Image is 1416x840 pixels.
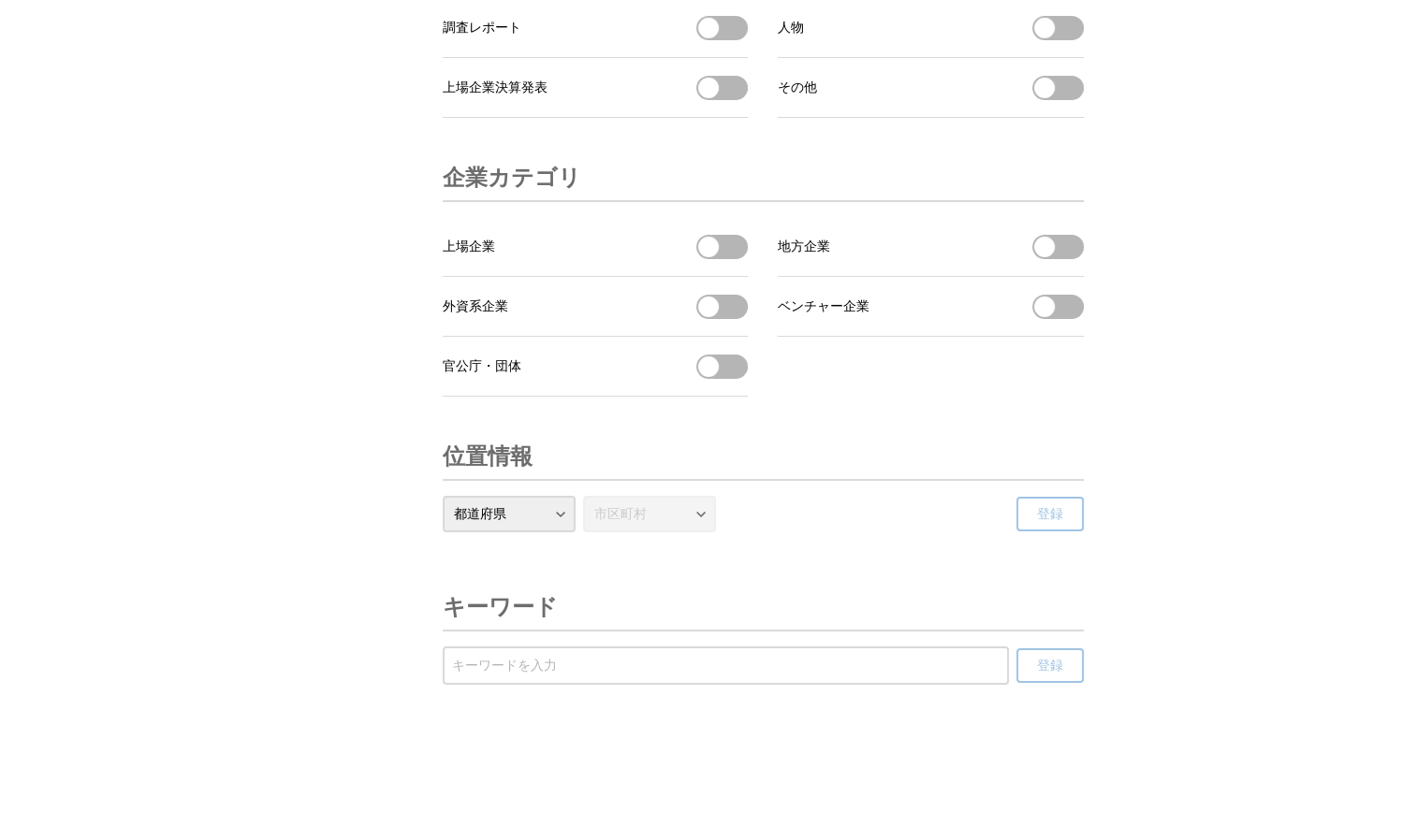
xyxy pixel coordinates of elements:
span: 人物 [778,20,804,36]
span: 登録 [1037,658,1063,674]
span: その他 [778,80,817,96]
button: 登録 [1016,648,1084,683]
button: 登録 [1016,497,1084,531]
h3: キーワード [443,585,558,630]
span: 登録 [1037,506,1063,523]
h3: 位置情報 [443,434,533,479]
span: 地方企業 [778,239,830,255]
span: 官公庁・団体 [443,358,521,375]
span: 上場企業 [443,239,495,255]
span: 外資系企業 [443,298,508,315]
select: 市区町村 [583,496,716,532]
select: 都道府県 [443,496,576,532]
span: 調査レポート [443,20,521,36]
input: 受信するキーワードを登録する [452,656,1000,676]
span: 上場企業決算発表 [443,80,547,96]
h3: 企業カテゴリ [443,155,581,200]
span: ベンチャー企業 [778,298,869,315]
